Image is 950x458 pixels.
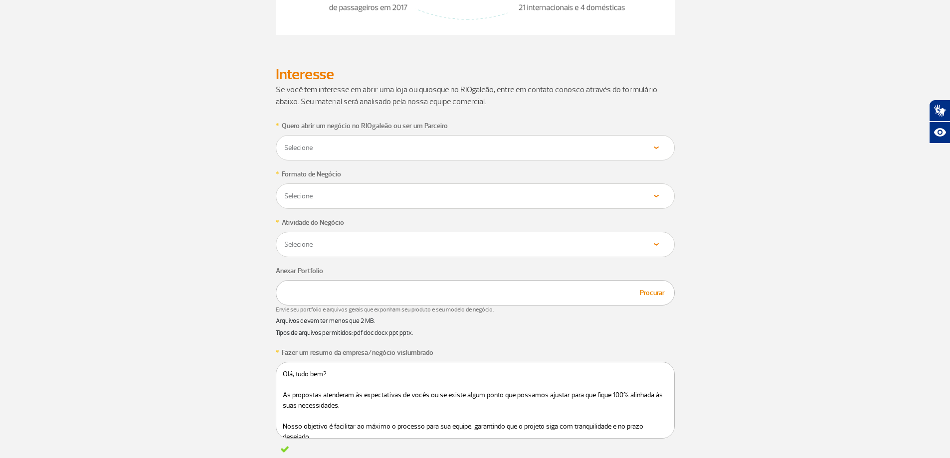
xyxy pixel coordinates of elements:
button: Procurar [637,287,668,299]
button: Abrir tradutor de língua de sinais. [929,100,950,122]
button: Abrir recursos assistivos. [929,122,950,144]
label: Atividade do Negócio [282,217,344,228]
div: Plugin de acessibilidade da Hand Talk. [929,100,950,144]
label: Quero abrir um negócio no RIOgaleão ou ser um Parceiro [282,121,448,131]
small: Arquivos devem ter menos que 2 MB. [276,317,375,325]
label: Anexar Portfolio [276,266,323,276]
small: Tipos de arquivos permitidos: pdf doc docx ppt pptx. [276,329,413,337]
h2: Interesse [276,65,675,84]
label: Formato de Negócio [282,169,341,179]
span: Envie seu portfolio e arquivos gerais que exponham seu produto e seu modelo de negócio. [276,305,675,314]
label: Fazer um resumo da empresa/negócio vislumbrado [282,347,433,358]
p: Se você tem interesse em abrir uma loja ou quiosque no RIOgaleão, entre em contato conosco atravé... [276,84,675,108]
